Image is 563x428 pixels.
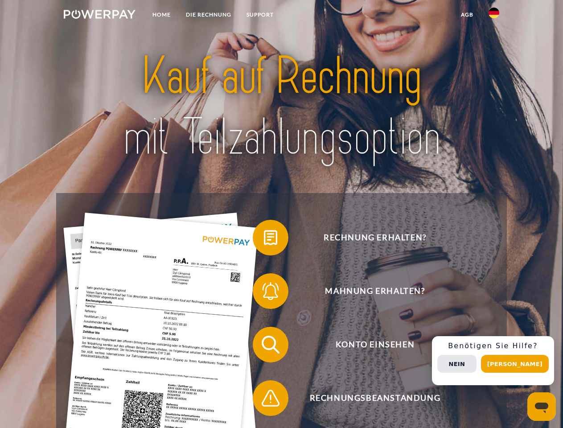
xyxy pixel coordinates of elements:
iframe: Schaltfläche zum Öffnen des Messaging-Fensters [527,392,556,421]
button: Konto einsehen [253,327,485,362]
span: Rechnung erhalten? [266,220,484,255]
button: Nein [437,355,477,373]
a: Home [145,7,178,23]
button: [PERSON_NAME] [481,355,549,373]
a: DIE RECHNUNG [178,7,239,23]
a: SUPPORT [239,7,281,23]
img: de [489,8,499,18]
div: Schnellhilfe [432,336,554,385]
span: Konto einsehen [266,327,484,362]
span: Mahnung erhalten? [266,273,484,309]
button: Rechnungsbeanstandung [253,380,485,416]
img: qb_bell.svg [259,280,282,302]
button: Rechnung erhalten? [253,220,485,255]
img: qb_warning.svg [259,387,282,409]
img: title-powerpay_de.svg [85,43,478,171]
a: agb [453,7,481,23]
img: logo-powerpay-white.svg [64,10,136,19]
button: Mahnung erhalten? [253,273,485,309]
h3: Benötigen Sie Hilfe? [437,342,549,350]
img: qb_search.svg [259,333,282,356]
span: Rechnungsbeanstandung [266,380,484,416]
img: qb_bill.svg [259,226,282,249]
